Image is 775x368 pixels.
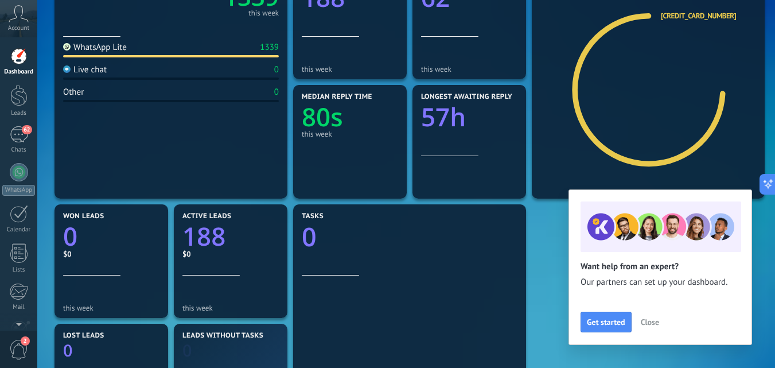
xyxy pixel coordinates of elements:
div: this week [421,65,517,73]
div: this week [182,304,279,312]
div: Chats [2,146,36,154]
img: Live chat [63,65,71,73]
div: Other [63,87,84,98]
div: Leads [2,110,36,117]
span: Won leads [63,212,104,220]
span: 2 [21,336,30,346]
div: Mail [2,304,36,311]
span: Leads without tasks [182,332,263,340]
div: Live chat [63,64,107,75]
div: this week [302,130,398,138]
a: [CREDIT_CARD_NUMBER] [661,11,736,21]
h2: Want help from an expert? [581,261,740,272]
span: 62 [22,125,32,134]
span: Tasks [302,212,324,220]
text: 80s [302,99,343,134]
a: 0 [302,219,517,254]
div: 1339 [260,42,279,53]
span: Active leads [182,212,231,220]
div: $0 [182,249,279,259]
button: Get started [581,312,632,332]
div: WhatsApp [2,185,35,196]
div: $0 [63,249,159,259]
div: Lists [2,266,36,274]
span: Lost leads [63,332,104,340]
div: 0 [274,64,279,75]
text: 0 [63,219,77,253]
a: 0 [63,219,159,253]
div: this week [63,304,159,312]
div: 0 [274,87,279,98]
text: 0 [302,219,317,254]
text: 188 [182,219,225,253]
span: Longest awaiting reply [421,93,512,101]
span: Get started [587,318,625,326]
div: this week [248,10,279,16]
a: 188 [182,219,279,253]
text: 0 [182,339,192,362]
a: 57h [421,99,517,134]
span: Median reply time [302,93,372,101]
text: 57h [421,99,466,134]
span: Our partners can set up your dashboard. [581,277,740,288]
img: WhatsApp Lite [63,43,71,51]
div: WhatsApp Lite [63,42,127,53]
div: Calendar [2,226,36,234]
button: Close [636,313,664,331]
div: Dashboard [2,68,36,76]
text: 0 [63,339,73,362]
span: Close [641,318,659,326]
div: this week [302,65,398,73]
span: Account [8,25,29,32]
